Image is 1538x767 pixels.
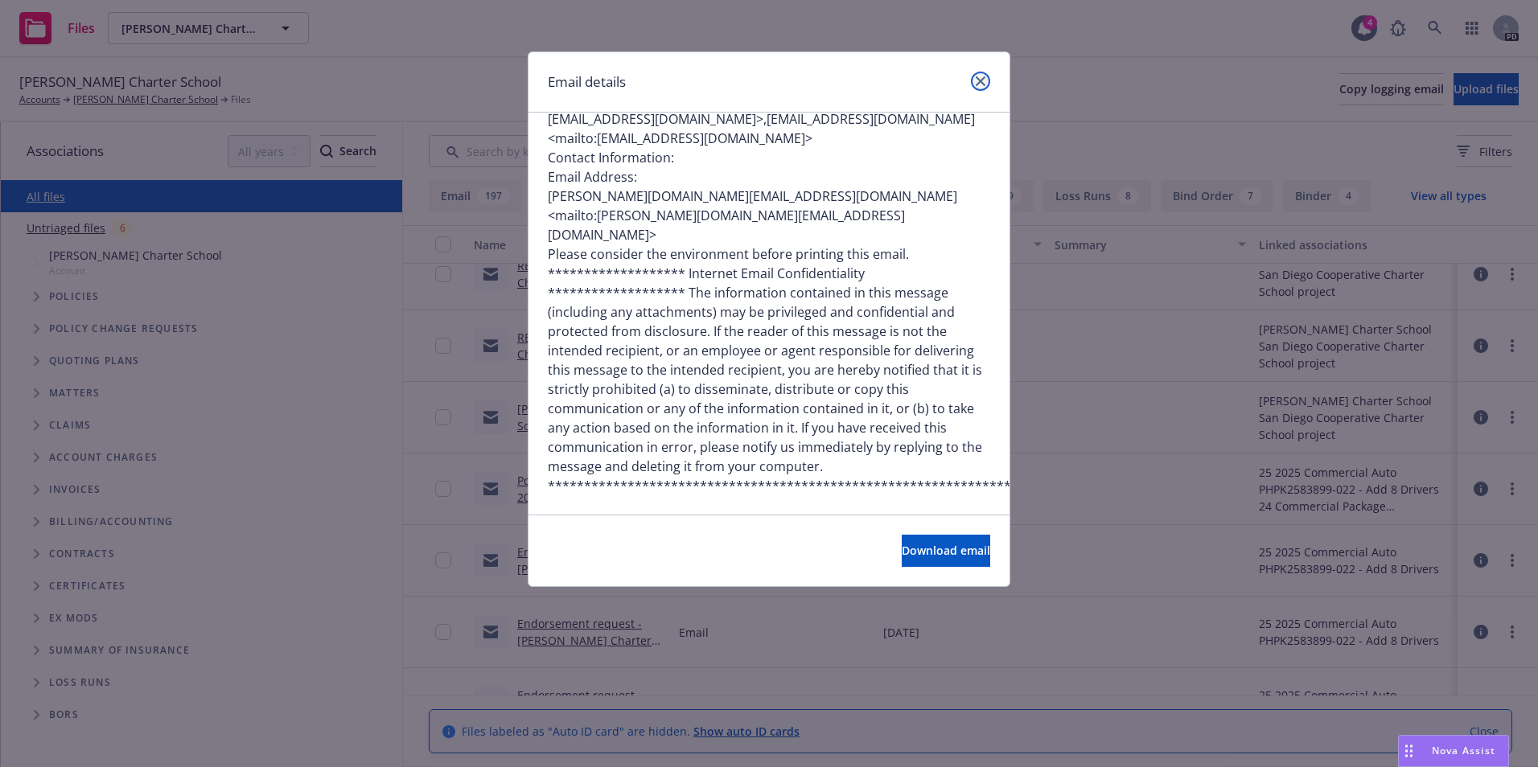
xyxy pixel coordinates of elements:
[548,72,626,92] h1: Email details
[767,110,975,128] a: [EMAIL_ADDRESS][DOMAIN_NAME]
[1432,744,1495,757] span: Nova Assist
[548,207,905,244] a: mailto:[PERSON_NAME][DOMAIN_NAME][EMAIL_ADDRESS][DOMAIN_NAME]
[548,187,957,205] a: [PERSON_NAME][DOMAIN_NAME][EMAIL_ADDRESS][DOMAIN_NAME]
[548,244,990,495] p: Please consider the environment before printing this email. ******************* Internet Email Co...
[548,148,990,244] p: Contact Information: Email Address: < >
[555,129,805,147] a: mailto:[EMAIL_ADDRESS][DOMAIN_NAME]
[902,535,990,567] button: Download email
[1398,735,1509,767] button: Nova Assist
[971,72,990,91] a: close
[1399,736,1419,766] div: Drag to move
[902,543,990,558] span: Download email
